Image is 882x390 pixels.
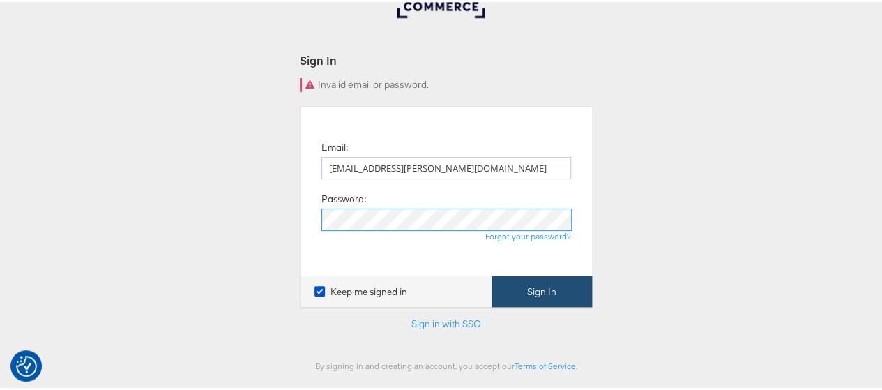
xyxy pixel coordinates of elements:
a: Sign in with SSO [411,315,481,328]
img: Revisit consent button [16,354,37,375]
div: Invalid email or password. [300,76,593,90]
label: Email: [321,139,348,152]
input: Email [321,155,571,177]
button: Consent Preferences [16,354,37,375]
label: Password: [321,190,366,204]
label: Keep me signed in [314,283,407,297]
div: Sign In [300,50,593,66]
button: Sign In [492,274,592,306]
div: By signing in and creating an account, you accept our . [300,359,593,369]
a: Forgot your password? [485,229,571,239]
a: Terms of Service [515,359,576,369]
